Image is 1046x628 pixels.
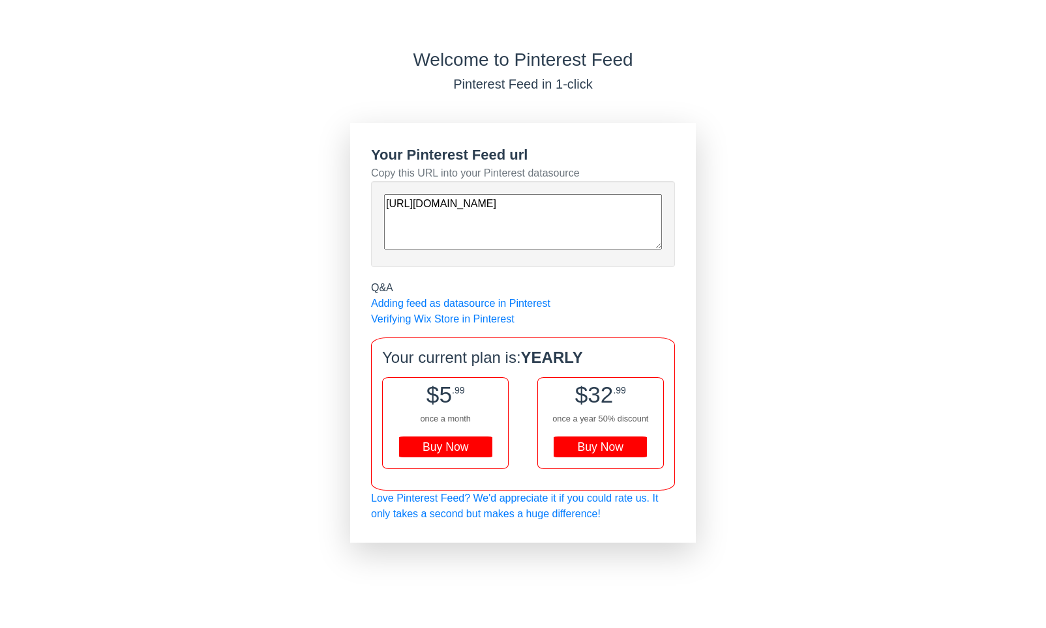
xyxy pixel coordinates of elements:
span: $5 [426,382,452,407]
span: .99 [452,385,465,395]
a: Verifying Wix Store in Pinterest [371,313,515,324]
div: once a month [383,412,508,425]
span: .99 [613,385,626,395]
a: Love Pinterest Feed? We'd appreciate it if you could rate us. It only takes a second but makes a ... [371,492,658,519]
div: Your Pinterest Feed url [371,144,675,165]
span: $32 [575,382,614,407]
h4: Your current plan is: [382,349,664,367]
div: Buy Now [554,436,647,457]
div: Buy Now [399,436,492,457]
div: Copy this URL into your Pinterest datasource [371,165,675,181]
a: Adding feed as datasource in Pinterest [371,298,550,309]
b: YEARLY [521,349,583,366]
div: once a year 50% discount [538,412,663,425]
div: Q&A [371,280,675,296]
